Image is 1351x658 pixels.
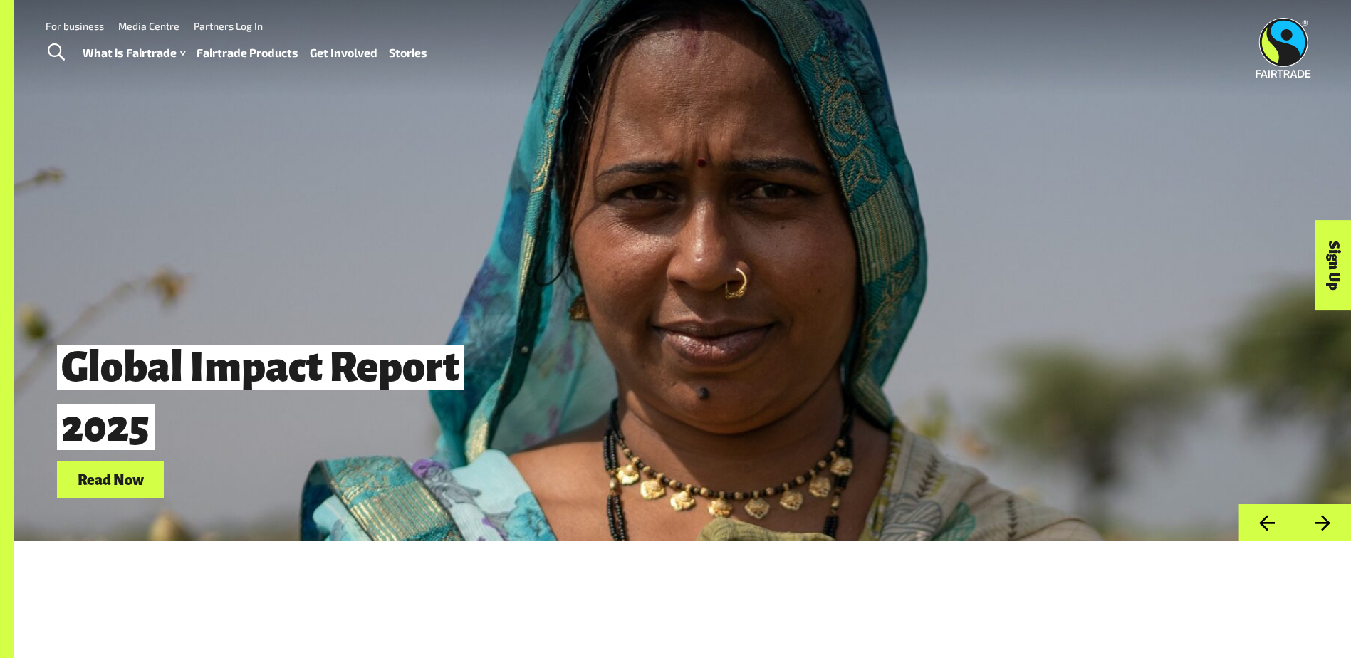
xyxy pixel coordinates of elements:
a: Fairtrade Products [197,43,298,63]
a: Stories [389,43,427,63]
button: Previous [1238,504,1295,540]
button: Next [1295,504,1351,540]
img: Fairtrade Australia New Zealand logo [1256,18,1311,78]
a: Partners Log In [194,20,263,32]
a: Read Now [57,461,164,498]
a: Get Involved [310,43,377,63]
a: Toggle Search [38,35,73,70]
a: For business [46,20,104,32]
span: Global Impact Report 2025 [57,345,464,449]
a: What is Fairtrade [83,43,185,63]
a: Media Centre [118,20,179,32]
